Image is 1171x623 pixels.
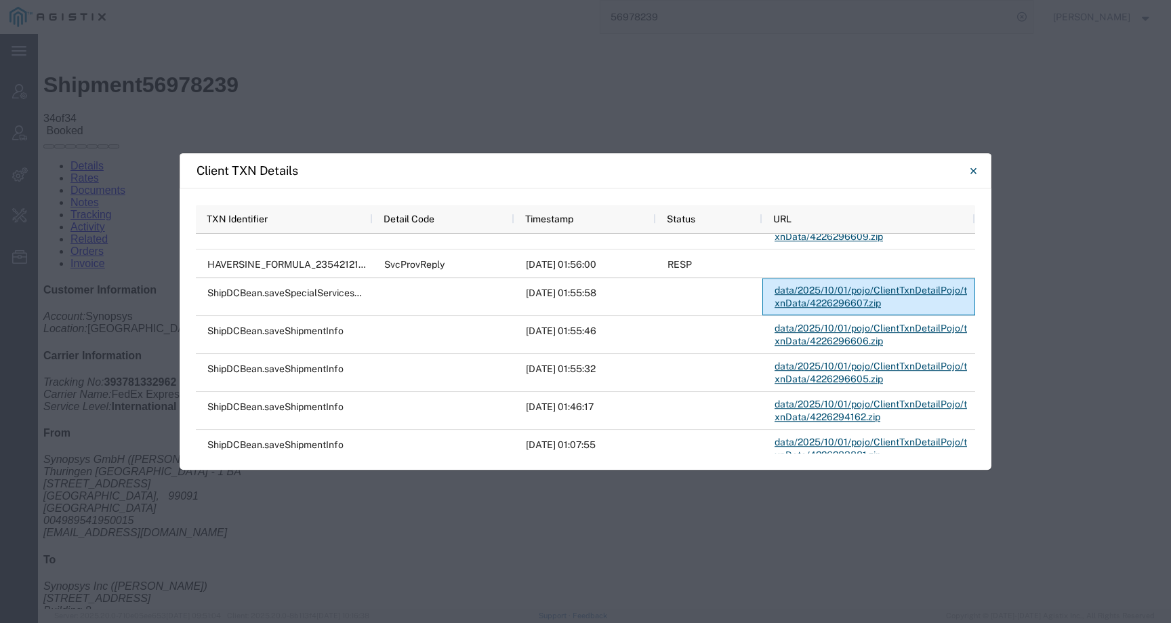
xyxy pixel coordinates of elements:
span: Timestamp [525,214,573,224]
a: Invoice [33,224,67,235]
span: ShipDCBean.saveShipmentInfo [207,401,344,412]
span: 34 [26,79,39,90]
a: Details [33,126,66,138]
b: 393781332962 [66,342,139,354]
a: FedEx Express [147,355,225,366]
span: [GEOGRAPHIC_DATA] [5,468,119,480]
a: data/2025/10/01/pojo/ClientTxnDetailPojo/txnData/4226283881.zip [774,430,969,467]
span: 2025-10-01 01:55:46 [526,325,596,336]
h4: Client TXN Details [197,161,298,180]
span: ShipDCBean.saveShipmentInfo [207,439,344,450]
span: Detail Code [384,214,434,224]
span: URL [773,214,792,224]
i: Carrier Name: [5,355,73,366]
span: ShipDCBean.saveShipmentInfo [207,363,344,374]
span: Synopsys [47,277,94,288]
h4: To [5,520,1128,532]
span: 2025-10-01 01:55:32 [526,363,596,374]
span: ShipDCBean.saveSpecialServicesAndHandling [207,287,412,298]
a: Activity [33,187,67,199]
span: RESP [667,259,692,270]
span: TXN Identifier [207,214,268,224]
a: Related [33,199,70,211]
b: International Priority Express [74,367,225,378]
span: HAVERSINE_FORMULA_2354212120 [207,259,370,270]
span: 2025-10-01 01:55:58 [526,287,596,298]
i: Tracking No: [5,342,66,354]
span: Booked [8,91,45,102]
h4: Customer Information [5,250,1128,262]
i: Service Level: [5,367,74,378]
span: 2025-10-01 01:46:17 [526,401,594,412]
h1: Shipment [5,39,1128,64]
span: 56978239 [104,39,201,63]
a: Orders [33,212,66,223]
a: data/2025/10/01/pojo/ClientTxnDetailPojo/txnData/4226296605.zip [774,355,969,391]
span: SvcProvReply [384,259,445,270]
span: 2025-10-01 01:56:00 [526,259,596,270]
i: Location: [5,289,49,300]
p: [GEOGRAPHIC_DATA] DE06 [5,277,1128,301]
img: ← [5,5,22,22]
div: of [5,79,1128,91]
span: ShipDCBean.saveShipmentInfo [207,325,344,336]
a: Rates [33,138,61,150]
span: Status [667,214,695,224]
a: data/2025/10/01/pojo/ClientTxnDetailPojo/txnData/4226296606.zip [774,317,969,353]
span: 2025-10-01 01:07:55 [526,439,596,450]
h4: From [5,393,1128,405]
h4: Carrier Information [5,316,1128,328]
i: Account: [5,277,47,288]
a: data/2025/10/01/pojo/ClientTxnDetailPojo/txnData/4226294162.zip [774,393,969,429]
address: Synopsys GmbH ([PERSON_NAME]) Thuringen [GEOGRAPHIC_DATA] - 1 BA [STREET_ADDRESS] [GEOGRAPHIC_DAT... [5,420,1128,505]
span: FedEx Express [73,355,146,366]
a: Documents [33,150,87,162]
span: 34 [5,79,18,90]
a: data/2025/10/01/pojo/ClientTxnDetailPojo/txnData/4226296607.zip [774,279,969,315]
a: Tracking [33,175,74,186]
a: Notes [33,163,61,174]
button: Close [960,157,987,184]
